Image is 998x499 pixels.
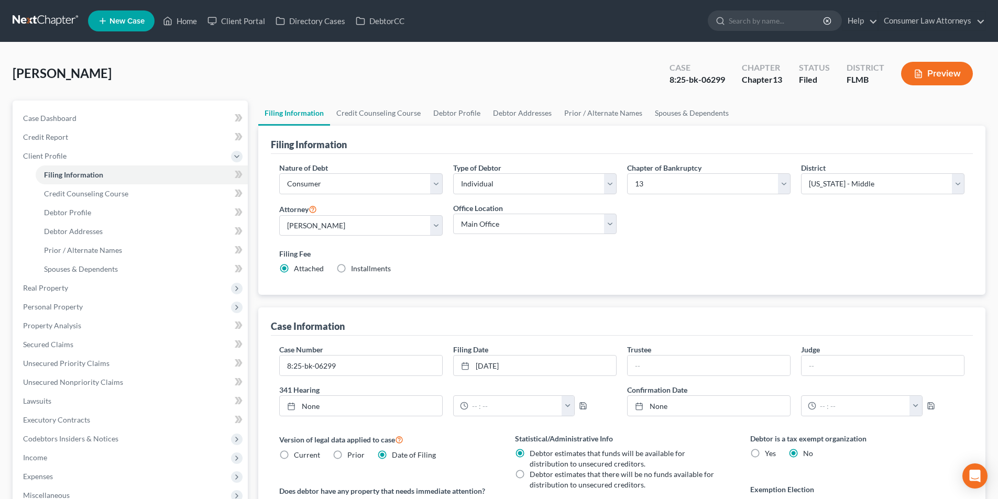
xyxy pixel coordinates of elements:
label: Statistical/Administrative Info [515,433,729,444]
a: Secured Claims [15,335,248,354]
a: Spouses & Dependents [649,101,735,126]
a: DebtorCC [350,12,410,30]
a: Filing Information [36,165,248,184]
a: Executory Contracts [15,411,248,429]
span: Prior [347,450,365,459]
span: Debtor estimates that there will be no funds available for distribution to unsecured creditors. [530,470,714,489]
a: Prior / Alternate Names [36,241,248,260]
input: -- : -- [468,396,562,416]
label: Chapter of Bankruptcy [627,162,701,173]
a: Debtor Addresses [487,101,558,126]
span: Lawsuits [23,396,51,405]
a: Consumer Law Attorneys [879,12,985,30]
button: Preview [901,62,973,85]
label: District [801,162,826,173]
span: Credit Counseling Course [44,189,128,198]
span: Yes [765,449,776,458]
label: Exemption Election [750,484,964,495]
span: Executory Contracts [23,415,90,424]
a: Spouses & Dependents [36,260,248,279]
div: Case Information [271,320,345,332]
label: Trustee [627,344,651,355]
a: Unsecured Nonpriority Claims [15,373,248,392]
input: -- [802,356,964,375]
span: [PERSON_NAME] [13,65,112,81]
input: Search by name... [729,11,825,30]
span: Filing Information [44,170,103,179]
span: Installments [351,264,391,273]
a: Case Dashboard [15,109,248,128]
a: Debtor Profile [427,101,487,126]
a: Client Portal [202,12,270,30]
a: Credit Counseling Course [330,101,427,126]
span: Codebtors Insiders & Notices [23,434,118,443]
a: Property Analysis [15,316,248,335]
input: -- : -- [816,396,910,416]
span: No [803,449,813,458]
label: Does debtor have any property that needs immediate attention? [279,485,493,496]
span: Expenses [23,472,53,481]
span: Property Analysis [23,321,81,330]
a: Debtor Addresses [36,222,248,241]
a: None [280,396,442,416]
a: Home [158,12,202,30]
div: District [847,62,884,74]
label: Case Number [279,344,323,355]
label: Office Location [453,203,503,214]
label: Confirmation Date [622,384,970,395]
label: Filing Date [453,344,488,355]
label: 341 Hearing [274,384,622,395]
a: [DATE] [454,356,616,375]
div: Status [799,62,830,74]
a: Debtor Profile [36,203,248,222]
a: Filing Information [258,101,330,126]
span: Personal Property [23,302,83,311]
label: Nature of Debt [279,162,328,173]
span: Credit Report [23,132,68,141]
div: Open Intercom Messenger [962,463,988,489]
span: Date of Filing [392,450,436,459]
span: Case Dashboard [23,114,76,123]
span: 13 [773,74,782,84]
span: Current [294,450,320,459]
a: Help [842,12,878,30]
span: Client Profile [23,151,67,160]
label: Debtor is a tax exempt organization [750,433,964,444]
span: Secured Claims [23,340,73,349]
a: Credit Counseling Course [36,184,248,203]
a: Prior / Alternate Names [558,101,649,126]
span: Income [23,453,47,462]
label: Filing Fee [279,248,964,259]
div: Chapter [742,62,782,74]
span: Attached [294,264,324,273]
span: Unsecured Priority Claims [23,359,109,368]
span: Debtor estimates that funds will be available for distribution to unsecured creditors. [530,449,685,468]
input: -- [628,356,790,375]
a: Directory Cases [270,12,350,30]
div: Filed [799,74,830,86]
div: Filing Information [271,138,347,151]
span: Real Property [23,283,68,292]
span: Unsecured Nonpriority Claims [23,378,123,386]
div: Case [670,62,725,74]
label: Version of legal data applied to case [279,433,493,446]
label: Type of Debtor [453,162,501,173]
a: Unsecured Priority Claims [15,354,248,373]
span: Debtor Addresses [44,227,103,236]
a: Lawsuits [15,392,248,411]
div: 8:25-bk-06299 [670,74,725,86]
span: Debtor Profile [44,208,91,217]
span: Spouses & Dependents [44,264,118,273]
div: Chapter [742,74,782,86]
div: FLMB [847,74,884,86]
label: Judge [801,344,820,355]
input: Enter case number... [280,356,442,375]
a: Credit Report [15,128,248,147]
span: Prior / Alternate Names [44,246,122,254]
span: New Case [109,17,145,25]
a: None [628,396,790,416]
label: Attorney [279,203,317,215]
